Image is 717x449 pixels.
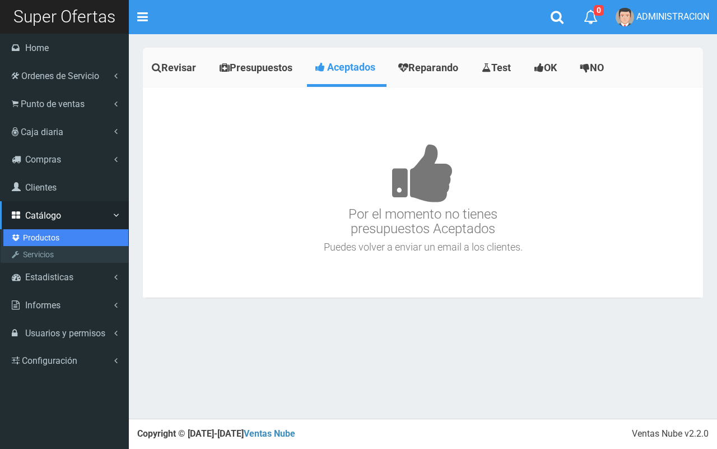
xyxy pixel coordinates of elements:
[327,61,375,73] span: Aceptados
[636,11,709,22] span: ADMINISTRACION
[307,50,387,84] a: Aceptados
[632,428,709,441] div: Ventas Nube v2.2.0
[25,43,49,53] span: Home
[25,210,61,221] span: Catálogo
[571,50,616,85] a: NO
[25,272,73,283] span: Estadisticas
[3,229,128,246] a: Productos
[146,110,700,237] h3: Por el momento no tienes presupuestos Aceptados
[143,50,208,85] a: Revisar
[13,7,115,26] span: Super Ofertas
[230,62,292,73] span: Presupuestos
[616,8,634,26] img: User Image
[22,355,77,366] span: Configuración
[590,62,604,73] span: NO
[161,62,196,73] span: Revisar
[25,328,105,339] span: Usuarios y permisos
[21,99,85,109] span: Punto de ventas
[544,62,557,73] span: OK
[25,300,60,311] span: Informes
[21,71,99,81] span: Ordenes de Servicio
[525,50,569,85] a: OK
[408,62,458,73] span: Reparando
[25,182,57,193] span: Clientes
[244,428,295,439] a: Ventas Nube
[3,246,128,263] a: Servicios
[146,242,700,253] h4: Puedes volver a enviar un email a los clientes.
[21,127,63,137] span: Caja diaria
[594,5,604,16] span: 0
[473,50,523,85] a: Test
[25,154,61,165] span: Compras
[211,50,304,85] a: Presupuestos
[389,50,470,85] a: Reparando
[137,428,295,439] strong: Copyright © [DATE]-[DATE]
[491,62,511,73] span: Test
